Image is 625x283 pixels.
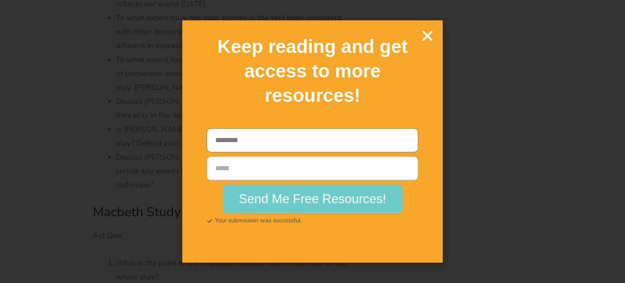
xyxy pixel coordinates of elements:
form: New Form [207,128,418,224]
a: Close [420,29,435,43]
iframe: Chat Widget [491,191,625,283]
button: Send Me Free Resources! [223,184,402,213]
h2: Keep reading and get access to more resources! [197,35,428,107]
span: Send Me Free Resources! [239,193,386,205]
div: Your submission was successful. [207,217,418,224]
